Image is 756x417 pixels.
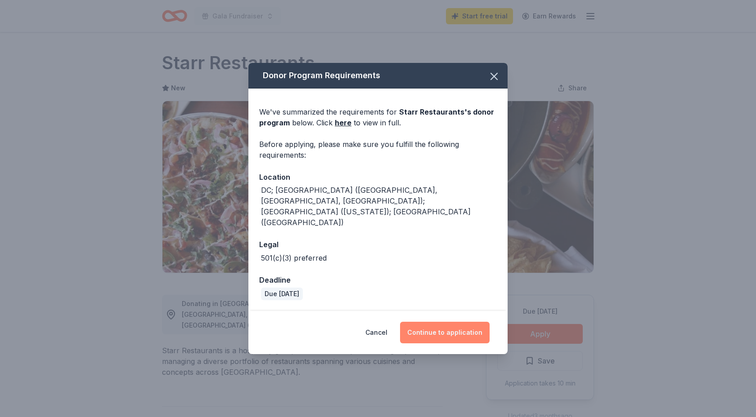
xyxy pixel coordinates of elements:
[259,106,497,128] div: We've summarized the requirements for below. Click to view in full.
[259,274,497,286] div: Deadline
[259,239,497,250] div: Legal
[335,117,351,128] a: here
[259,171,497,183] div: Location
[365,322,387,343] button: Cancel
[259,139,497,160] div: Before applying, please make sure you fulfill the following requirements:
[261,253,327,263] div: 501(c)(3) preferred
[248,63,508,89] div: Donor Program Requirements
[261,288,303,300] div: Due [DATE]
[400,322,490,343] button: Continue to application
[261,185,497,228] div: DC; [GEOGRAPHIC_DATA] ([GEOGRAPHIC_DATA], [GEOGRAPHIC_DATA], [GEOGRAPHIC_DATA]); [GEOGRAPHIC_DATA...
